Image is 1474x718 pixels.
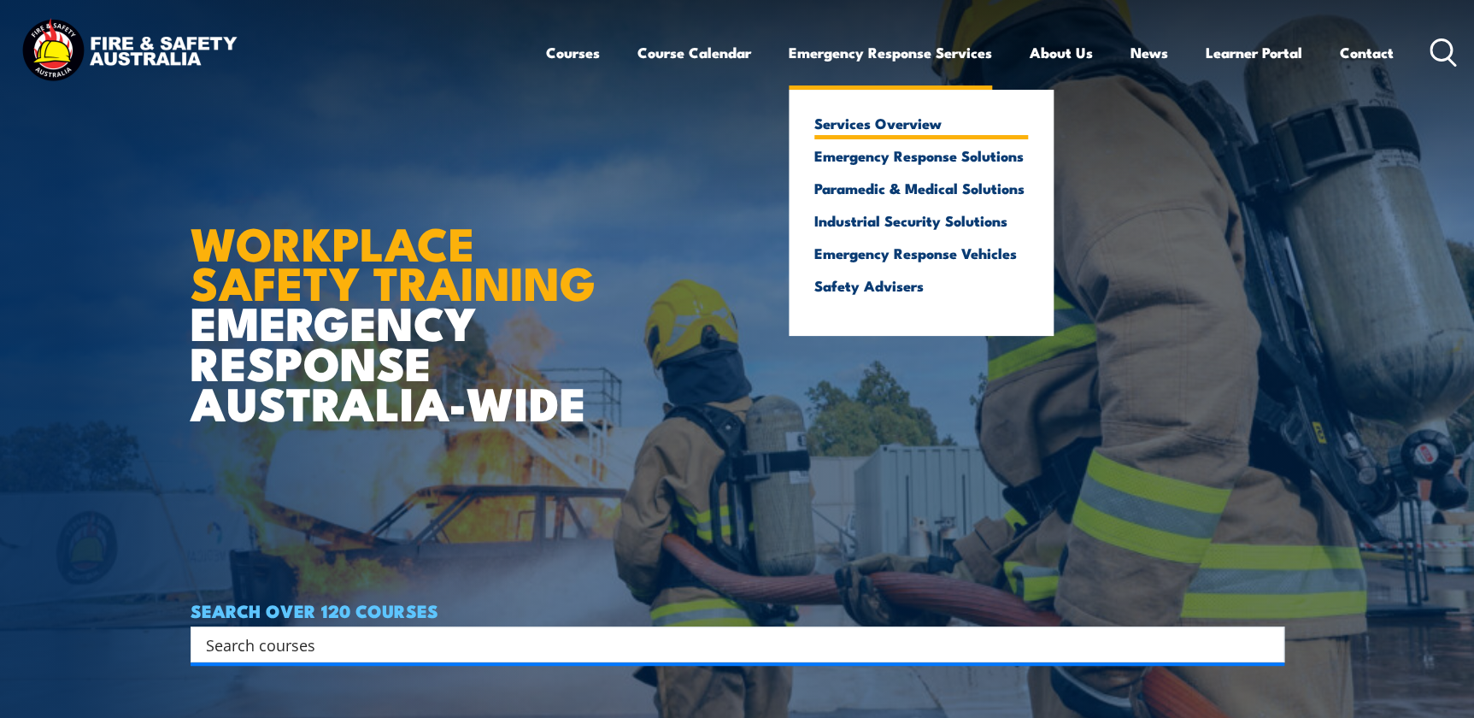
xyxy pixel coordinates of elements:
[814,278,1028,293] a: Safety Advisers
[191,206,596,317] strong: WORKPLACE SAFETY TRAINING
[1340,30,1394,75] a: Contact
[1254,633,1278,656] button: Search magnifier button
[1030,30,1093,75] a: About Us
[814,180,1028,196] a: Paramedic & Medical Solutions
[546,30,600,75] a: Courses
[1206,30,1302,75] a: Learner Portal
[814,115,1028,131] a: Services Overview
[191,601,1284,620] h4: SEARCH OVER 120 COURSES
[789,30,992,75] a: Emergency Response Services
[1130,30,1168,75] a: News
[814,245,1028,261] a: Emergency Response Vehicles
[814,213,1028,228] a: Industrial Security Solutions
[637,30,751,75] a: Course Calendar
[191,179,608,422] h1: EMERGENCY RESPONSE AUSTRALIA-WIDE
[814,148,1028,163] a: Emergency Response Solutions
[209,633,1250,656] form: Search form
[206,632,1247,657] input: Search input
